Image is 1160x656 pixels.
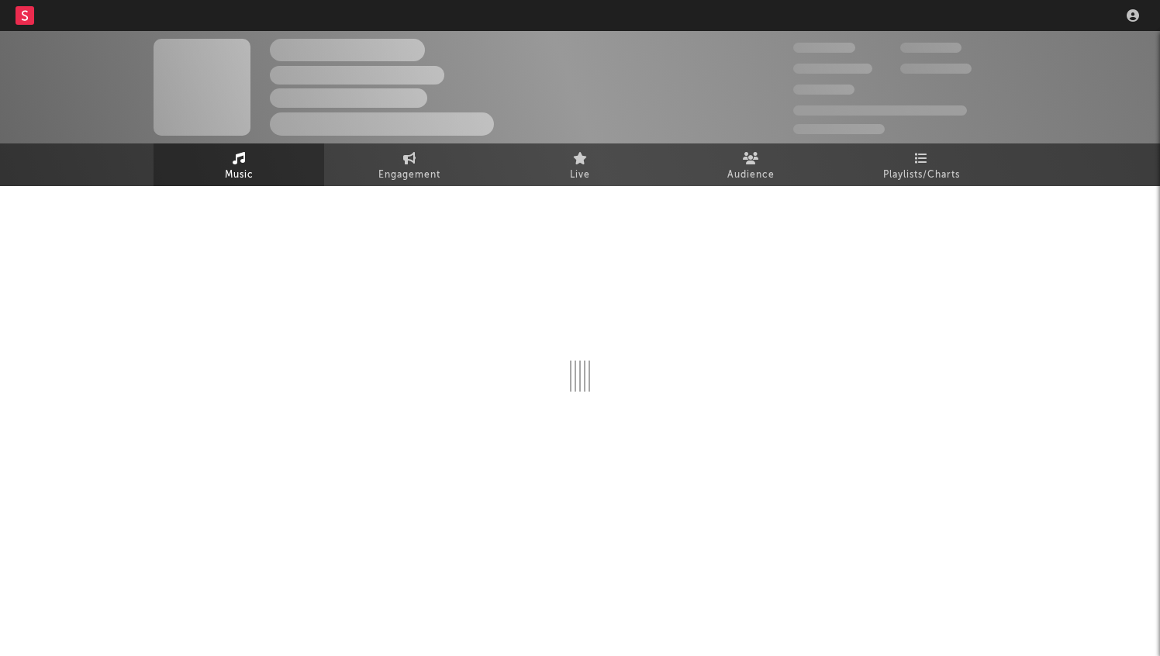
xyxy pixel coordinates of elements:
[793,64,872,74] span: 50,000,000
[793,43,855,53] span: 300,000
[154,143,324,186] a: Music
[378,166,440,185] span: Engagement
[900,64,972,74] span: 1,000,000
[793,124,885,134] span: Jump Score: 85.0
[324,143,495,186] a: Engagement
[665,143,836,186] a: Audience
[883,166,960,185] span: Playlists/Charts
[225,166,254,185] span: Music
[793,85,854,95] span: 100,000
[836,143,1006,186] a: Playlists/Charts
[793,105,967,116] span: 50,000,000 Monthly Listeners
[495,143,665,186] a: Live
[900,43,961,53] span: 100,000
[570,166,590,185] span: Live
[727,166,775,185] span: Audience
